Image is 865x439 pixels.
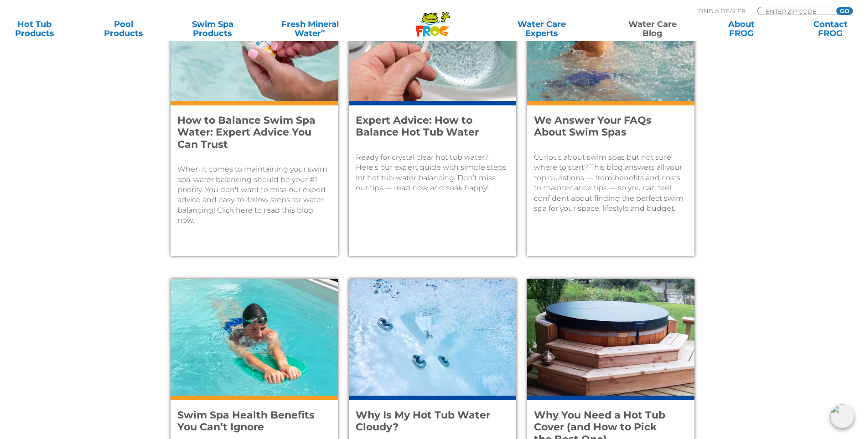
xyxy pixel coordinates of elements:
a: Fresh MineralWater∞ [267,20,353,38]
p: When it comes to maintaining your swim spa, water balancing should be your #1 priority. You don't... [177,164,331,225]
img: A young girl swims in a swim spa with a kickboard. She is wearing goggles and a blue swimsuit. [171,279,338,396]
h4: We Answer Your FAQs About Swim Spas [534,115,675,139]
img: Underwater shot of hot tub jets. The water is slightly cloudy. [349,279,516,396]
h4: Swim Spa Health Benefits You Can’t Ignore [177,409,319,434]
p: Ready for crystal clear hot tub water? Here's our expert guide with simple steps for hot tub wate... [356,152,509,193]
h4: Expert Advice: How to Balance Hot Tub Water [356,115,497,139]
a: PoolProducts [89,20,158,38]
h4: Why Is My Hot Tub Water Cloudy? [356,409,497,434]
a: Water CareExperts [486,20,598,38]
sup: ∞ [321,27,326,34]
input: Zip Code Form [765,7,826,15]
img: A hot tub cover fits snugly on an outdoor wooden hot tub [527,279,694,396]
p: Find A Dealer [698,7,746,15]
a: Water CareBlog [618,20,687,38]
a: AboutFROG [707,20,776,38]
p: Curious about swim spas but not sure where to start? This blog answers all your top questions — f... [534,152,688,214]
img: openIcon [830,404,854,428]
input: GO [836,7,853,15]
a: Swim SpaProducts [178,20,247,38]
a: ContactFROG [796,20,865,38]
h4: How to Balance Swim Spa Water: Expert Advice You Can Trust [177,115,319,151]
